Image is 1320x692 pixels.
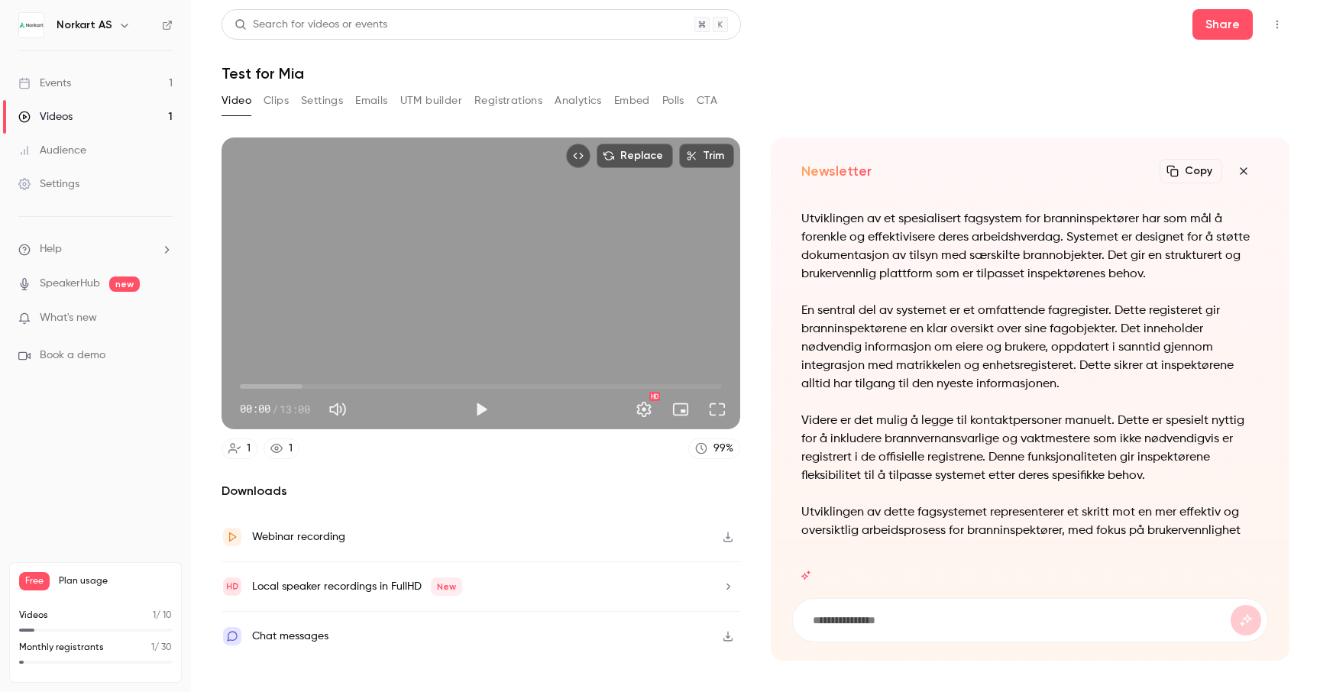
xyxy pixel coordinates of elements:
div: Settings [18,176,79,192]
div: Audience [18,143,86,158]
p: En sentral del av systemet er et omfattende fagregister. Dette registeret gir branninspektørene e... [801,302,1259,393]
a: 99% [688,438,740,459]
span: What's new [40,310,97,326]
div: Events [18,76,71,91]
button: Top Bar Actions [1265,12,1289,37]
button: Emails [355,89,387,113]
a: SpeakerHub [40,276,100,292]
h2: Downloads [222,482,740,500]
h6: Norkart AS [57,18,112,33]
span: 1 [151,643,154,652]
span: 13:00 [280,401,310,417]
p: Videos [19,609,48,622]
button: Registrations [474,89,542,113]
div: 00:00 [240,401,310,417]
a: 1 [264,438,299,459]
button: Embed [614,89,650,113]
button: Play [466,394,497,425]
button: Copy [1160,159,1222,183]
p: Monthly registrants [19,641,104,655]
span: 1 [153,611,156,620]
a: 1 [222,438,257,459]
h1: Test for Mia [222,64,1289,82]
button: Video [222,89,251,113]
button: Polls [662,89,684,113]
button: Clips [264,89,289,113]
div: Chat messages [252,627,328,645]
span: Book a demo [40,348,105,364]
p: Videre er det mulig å legge til kontaktpersoner manuelt. Dette er spesielt nyttig for å inkludere... [801,412,1259,485]
button: Share [1192,9,1253,40]
button: CTA [697,89,717,113]
span: Plan usage [59,575,172,587]
p: Utviklingen av dette fagsystemet representerer et skritt mot en mer effektiv og oversiktlig arbei... [801,503,1259,540]
span: Help [40,241,62,257]
div: 1 [289,441,293,457]
p: / 10 [153,609,172,622]
li: help-dropdown-opener [18,241,173,257]
div: 99 % [713,441,733,457]
h2: Newsletter [801,162,872,180]
span: 00:00 [240,401,270,417]
button: Mute [322,394,353,425]
button: Embed video [566,144,590,168]
button: Settings [629,394,659,425]
span: / [272,401,278,417]
div: HD [649,392,660,401]
img: Norkart AS [19,13,44,37]
div: Search for videos or events [235,17,387,33]
div: Local speaker recordings in FullHD [252,577,462,596]
p: Utviklingen av et spesialisert fagsystem for branninspektører har som mål å forenkle og effektivi... [801,210,1259,283]
button: UTM builder [400,89,462,113]
div: Videos [18,109,73,124]
button: Full screen [702,394,733,425]
button: Trim [679,144,734,168]
span: Free [19,572,50,590]
div: 1 [247,441,251,457]
button: Analytics [555,89,602,113]
button: Turn on miniplayer [665,394,696,425]
button: Settings [301,89,343,113]
button: Replace [597,144,673,168]
span: New [431,577,462,596]
div: Webinar recording [252,528,345,546]
span: new [109,276,140,292]
p: / 30 [151,641,172,655]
